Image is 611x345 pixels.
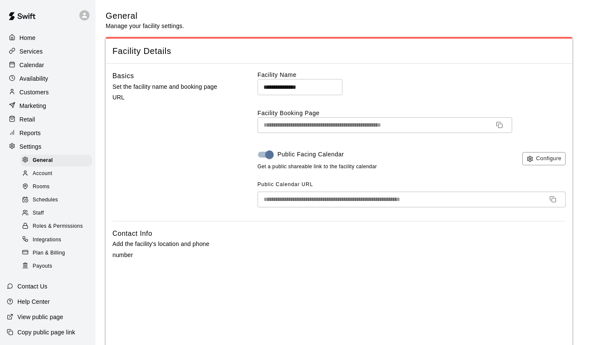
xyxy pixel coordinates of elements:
[33,236,62,244] span: Integrations
[17,313,63,321] p: View public page
[20,129,41,137] p: Reports
[20,88,49,96] p: Customers
[33,262,52,271] span: Payouts
[522,152,566,165] button: Configure
[20,102,46,110] p: Marketing
[20,194,92,206] div: Schedules
[277,150,344,159] span: Public Facing Calendar
[258,109,566,117] label: Facility Booking Page
[20,167,95,180] a: Account
[7,59,89,71] a: Calendar
[33,249,65,257] span: Plan & Billing
[20,181,92,193] div: Rooms
[33,222,83,231] span: Roles & Permissions
[20,142,42,151] p: Settings
[20,233,95,246] a: Integrations
[20,47,43,56] p: Services
[17,328,75,337] p: Copy public page link
[7,31,89,44] a: Home
[20,181,95,194] a: Rooms
[20,194,95,207] a: Schedules
[20,220,95,233] a: Roles & Permissions
[20,246,95,260] a: Plan & Billing
[33,156,53,165] span: General
[258,181,313,187] span: Public Calendar URL
[7,99,89,112] a: Marketing
[20,115,35,124] p: Retail
[258,71,566,79] label: Facility Name
[33,170,52,178] span: Account
[20,61,44,69] p: Calendar
[20,168,92,180] div: Account
[112,228,152,239] h6: Contact Info
[112,45,566,57] span: Facility Details
[33,196,58,204] span: Schedules
[112,82,230,103] p: Set the facility name and booking page URL
[106,10,184,22] h5: General
[7,72,89,85] a: Availability
[17,297,50,306] p: Help Center
[7,140,89,153] a: Settings
[20,260,92,272] div: Payouts
[112,239,230,260] p: Add the facility's location and phone number
[20,207,92,219] div: Staff
[20,74,48,83] p: Availability
[20,234,92,246] div: Integrations
[493,118,506,132] button: Copy URL
[20,207,95,220] a: Staff
[20,154,95,167] a: General
[20,155,92,167] div: General
[33,183,50,191] span: Rooms
[7,45,89,58] a: Services
[17,282,48,291] p: Contact Us
[7,113,89,126] a: Retail
[20,221,92,232] div: Roles & Permissions
[20,34,36,42] p: Home
[33,209,44,218] span: Staff
[546,192,560,206] button: Copy URL
[20,260,95,273] a: Payouts
[106,22,184,30] p: Manage your facility settings.
[7,86,89,99] a: Customers
[20,247,92,259] div: Plan & Billing
[7,127,89,139] a: Reports
[258,163,377,171] span: Get a public shareable link to the facility calendar
[112,71,134,82] h6: Basics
